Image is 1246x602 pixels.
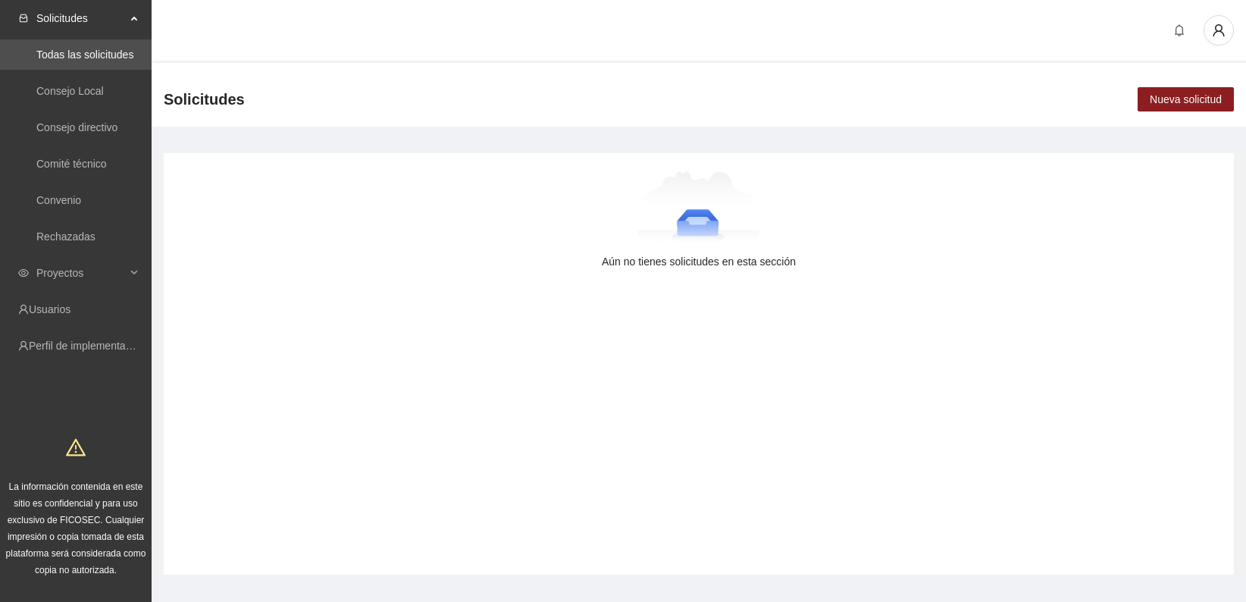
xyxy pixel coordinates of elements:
[1150,91,1222,108] span: Nueva solicitud
[36,121,117,133] a: Consejo directivo
[36,85,104,97] a: Consejo Local
[1168,24,1191,36] span: bell
[36,194,81,206] a: Convenio
[188,253,1210,270] div: Aún no tienes solicitudes en esta sección
[6,481,146,575] span: La información contenida en este sitio es confidencial y para uso exclusivo de FICOSEC. Cualquier...
[29,340,147,352] a: Perfil de implementadora
[36,158,107,170] a: Comité técnico
[36,258,126,288] span: Proyectos
[18,268,29,278] span: eye
[36,3,126,33] span: Solicitudes
[1167,18,1191,42] button: bell
[1138,87,1234,111] button: Nueva solicitud
[29,303,70,315] a: Usuarios
[36,230,95,243] a: Rechazadas
[1204,15,1234,45] button: user
[18,13,29,24] span: inbox
[36,49,133,61] a: Todas las solicitudes
[66,437,86,457] span: warning
[637,171,761,247] img: Aún no tienes solicitudes en esta sección
[164,87,245,111] span: Solicitudes
[1204,24,1233,37] span: user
